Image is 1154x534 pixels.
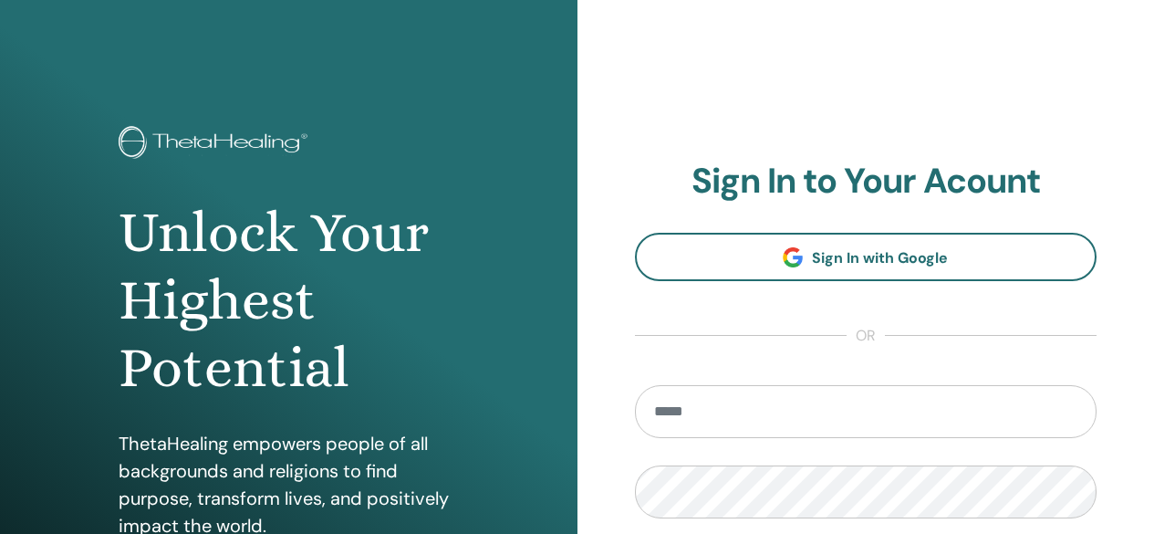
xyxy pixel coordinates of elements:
[635,233,1097,281] a: Sign In with Google
[635,161,1097,203] h2: Sign In to Your Acount
[847,325,885,347] span: or
[812,248,948,267] span: Sign In with Google
[119,199,458,403] h1: Unlock Your Highest Potential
